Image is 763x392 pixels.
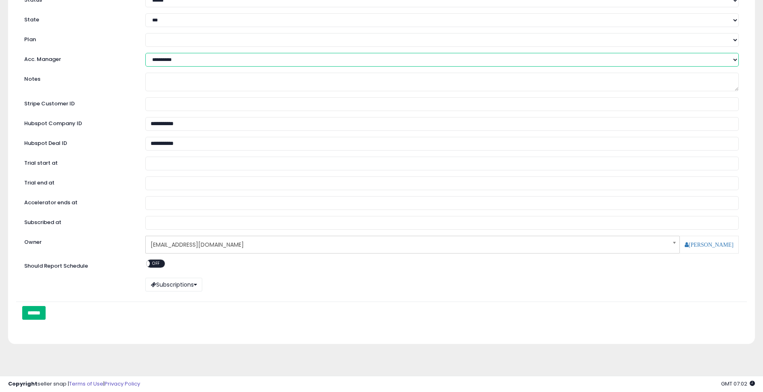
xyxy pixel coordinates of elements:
label: Acc. Manager [18,53,139,63]
span: OFF [150,260,163,267]
strong: Copyright [8,380,38,388]
span: [EMAIL_ADDRESS][DOMAIN_NAME] [151,238,664,252]
button: Subscriptions [145,278,202,291]
label: Owner [24,239,42,246]
label: Accelerator ends at [18,196,139,207]
label: Plan [18,33,139,44]
label: Hubspot Company ID [18,117,139,128]
label: Trial end at [18,176,139,187]
label: Hubspot Deal ID [18,137,139,147]
div: seller snap | | [8,380,140,388]
label: Trial start at [18,157,139,167]
label: Stripe Customer ID [18,97,139,108]
a: Privacy Policy [105,380,140,388]
a: [PERSON_NAME] [685,242,734,247]
label: Subscribed at [18,216,139,226]
label: Should Report Schedule [24,262,88,270]
span: 2025-09-6 07:02 GMT [721,380,755,388]
label: State [18,13,139,24]
label: Notes [18,73,139,83]
a: Terms of Use [69,380,103,388]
